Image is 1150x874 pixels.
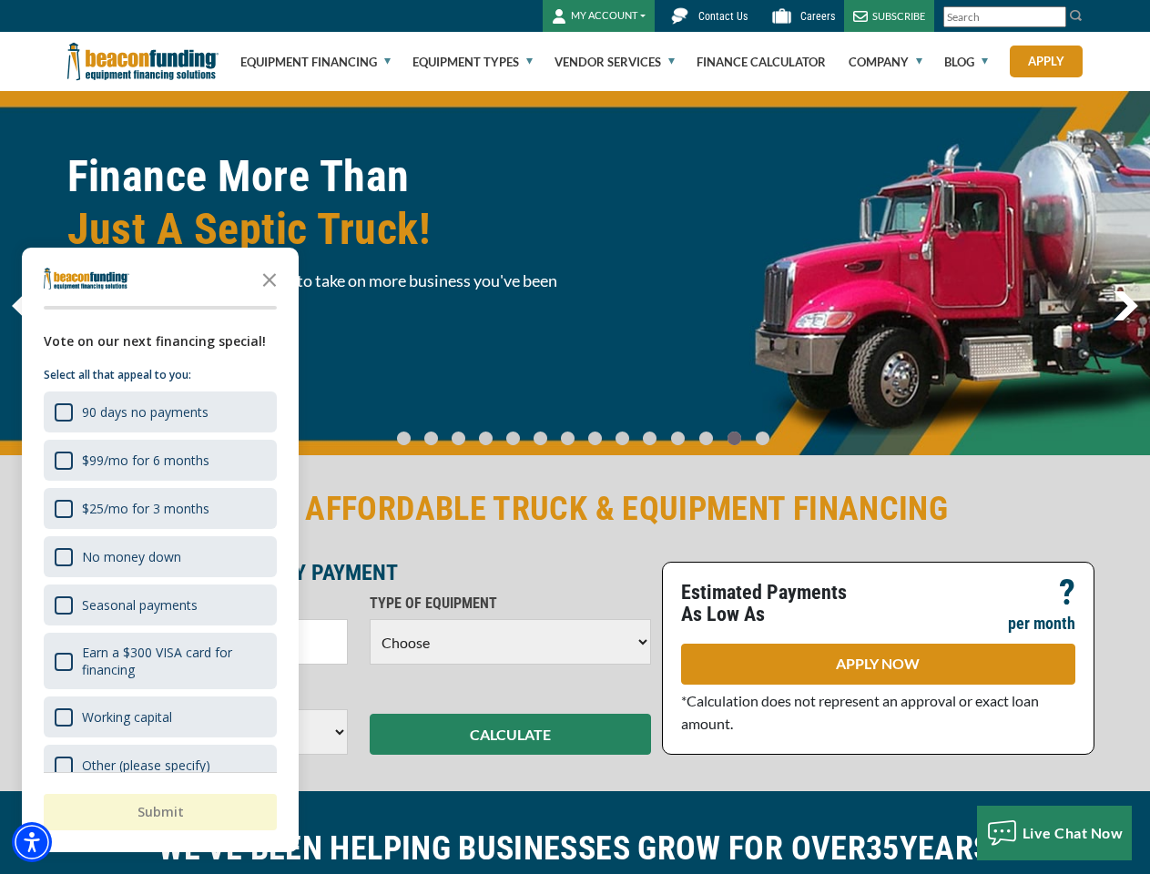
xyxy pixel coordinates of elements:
button: Live Chat Now [977,806,1133,860]
h1: Finance More Than [67,150,565,256]
a: Clear search text [1047,10,1062,25]
h2: FAST & AFFORDABLE TRUCK & EQUIPMENT FINANCING [67,488,1084,530]
img: Beacon Funding Corporation logo [67,32,219,91]
a: APPLY NOW [681,644,1075,685]
div: $25/mo for 3 months [82,500,209,517]
span: Live Chat Now [1023,824,1124,841]
div: Earn a $300 VISA card for financing [44,633,277,689]
div: $99/mo for 6 months [82,452,209,469]
a: Apply [1010,46,1083,77]
span: Just A Septic Truck! [67,203,565,256]
div: $99/mo for 6 months [44,440,277,481]
a: Go To Slide 10 [667,431,689,446]
p: per month [1008,613,1075,635]
div: 90 days no payments [44,391,277,432]
p: Select all that appeal to you: [44,366,277,384]
div: Seasonal payments [44,584,277,625]
p: ? [1059,582,1075,604]
div: Working capital [44,696,277,737]
div: No money down [82,548,181,565]
a: Go To Slide 3 [475,431,497,446]
a: Go To Slide 6 [557,431,579,446]
a: Go To Slide 5 [530,431,552,446]
div: $25/mo for 3 months [44,488,277,529]
span: Careers [800,10,835,23]
a: Company [849,33,922,91]
button: Close the survey [251,260,288,297]
a: Vendor Services [555,33,675,91]
a: Go To Slide 8 [612,431,634,446]
button: Submit [44,794,277,830]
div: Vote on our next financing special! [44,331,277,351]
a: Go To Slide 0 [393,431,415,446]
img: Search [1069,8,1084,23]
div: Seasonal payments [82,596,198,614]
img: Right Navigator [1113,291,1138,320]
a: Equipment Financing [240,33,391,91]
a: Blog [944,33,988,91]
span: Contact Us [698,10,748,23]
p: Estimated Payments As Low As [681,582,868,625]
div: Working capital [82,708,172,726]
a: Finance Calculator [697,33,826,91]
span: 35 [866,829,900,868]
a: Go To Slide 7 [585,431,606,446]
img: Company logo [44,268,129,290]
a: previous [12,291,36,320]
a: Go To Slide 2 [448,431,470,446]
div: Earn a $300 VISA card for financing [82,644,266,678]
a: Go To Slide 9 [639,431,661,446]
div: Other (please specify) [82,757,210,774]
p: ESTIMATE YOUR MONTHLY PAYMENT [67,562,651,584]
a: Go To Slide 4 [503,431,524,446]
a: Go To Slide 12 [723,431,746,446]
div: No money down [44,536,277,577]
p: TYPE OF EQUIPMENT [370,593,651,615]
a: Go To Slide 1 [421,431,443,446]
img: Left Navigator [12,291,36,320]
a: Go To Slide 11 [695,431,717,446]
h2: WE'VE BEEN HELPING BUSINESSES GROW FOR OVER YEARS [67,828,1084,869]
a: Equipment Types [412,33,533,91]
button: CALCULATE [370,714,651,755]
span: *Calculation does not represent an approval or exact loan amount. [681,692,1039,732]
input: Search [943,6,1066,27]
div: Accessibility Menu [12,822,52,862]
div: Survey [22,248,299,852]
div: 90 days no payments [82,403,209,421]
a: Go To Slide 13 [751,431,774,446]
span: Diversify your septic equipment to take on more business you've been wanting. [67,269,565,315]
a: next [1113,291,1138,320]
div: Other (please specify) [44,745,277,786]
